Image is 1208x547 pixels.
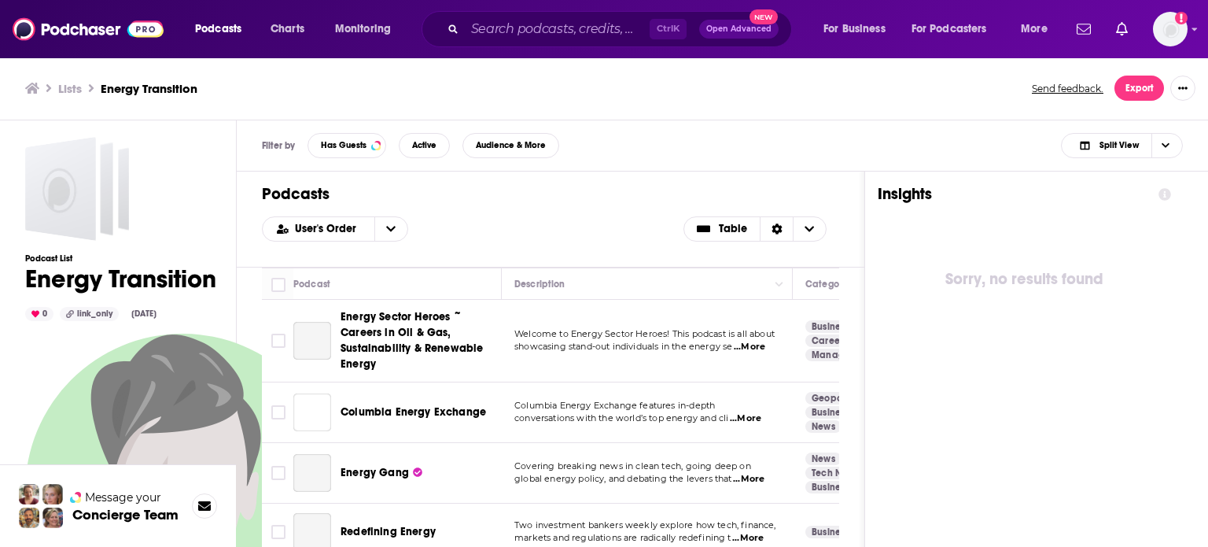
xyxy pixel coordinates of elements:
[1175,12,1188,24] svg: Add a profile image
[770,275,789,294] button: Column Actions
[706,25,772,33] span: Open Advanced
[805,392,869,405] a: Geopolitics
[805,406,855,419] a: Business
[262,216,408,242] h2: Choose List sort
[1010,17,1067,42] button: open menu
[58,81,82,96] a: Lists
[683,216,827,242] button: Choose View
[823,18,886,40] span: For Business
[60,307,119,321] div: link_only
[25,264,418,294] h1: Energy Transition
[805,349,878,361] a: Management
[462,133,559,158] button: Audience & More
[399,133,450,158] button: Active
[1153,12,1188,46] span: Logged in as lexiemichel
[901,17,1010,42] button: open menu
[734,341,765,353] span: ...More
[1021,18,1048,40] span: More
[42,508,63,528] img: Barbara Profile
[514,412,728,423] span: conversations with the world’s top energy and cli
[805,320,855,333] a: Business
[878,184,1146,204] h1: Insights
[465,17,650,42] input: Search podcasts, credits, & more...
[125,308,163,320] div: [DATE]
[19,484,39,504] img: Sydney Profile
[1110,16,1134,43] a: Show notifications dropdown
[262,184,839,204] h1: Podcasts
[514,328,775,339] span: Welcome to Energy Sector Heroes! This podcast is all about
[293,275,330,294] div: Podcast
[514,532,731,543] span: markets and regulations are radically redefining t
[733,473,764,486] span: ...More
[805,526,855,538] a: Business
[341,310,483,371] span: Energy Sector Heroes ~ Careers in Oil & Gas, Sustainability & Renewable Energy
[412,141,436,150] span: Active
[341,466,409,479] span: Energy Gang
[1070,16,1097,43] a: Show notifications dropdown
[1061,133,1183,158] button: Choose View
[699,20,779,39] button: Open AdvancedNew
[805,453,842,465] a: News
[805,334,853,347] a: Careers
[271,18,304,40] span: Charts
[271,466,285,480] span: Toggle select row
[85,490,161,505] span: Message your
[25,307,53,321] div: 0
[42,484,63,504] img: Jules Profile
[184,17,262,42] button: open menu
[72,507,179,523] h3: Concierge Team
[341,525,436,538] span: Redefining Energy
[341,309,496,372] a: Energy Sector Heroes ~ Careers in Oil & Gas, Sustainability & Renewable Energy
[293,454,331,492] a: Energy Gang
[341,465,422,481] a: Energy Gang
[514,275,565,294] div: Description
[293,394,331,431] a: Columbia Energy Exchange
[25,137,129,241] a: Energy Transition
[1099,141,1139,150] span: Split View
[295,224,362,235] span: User's Order
[13,14,164,44] img: Podchaser - Follow, Share and Rate Podcasts
[324,17,411,42] button: open menu
[195,18,241,40] span: Podcasts
[293,322,331,360] a: Energy Sector Heroes ~ Careers in Oil & Gas, Sustainability & Renewable Energy
[514,519,776,530] span: Two investment bankers weekly explore how tech, finance,
[19,508,39,528] img: Jon Profile
[650,19,687,39] span: Ctrl K
[912,18,987,40] span: For Podcasters
[805,420,842,433] a: News
[1153,12,1188,46] button: Show profile menu
[812,17,905,42] button: open menu
[1153,12,1188,46] img: User Profile
[321,141,366,150] span: Has Guests
[514,341,732,352] span: showcasing stand-out individuals in the energy se
[1027,82,1108,95] button: Send feedback.
[732,532,764,545] span: ...More
[805,481,855,493] a: Business
[476,141,546,150] span: Audience & More
[514,473,732,484] span: global energy policy, and debating the levers that
[730,412,761,425] span: ...More
[719,224,747,235] span: Table
[749,9,778,24] span: New
[308,133,386,158] button: Has Guests
[101,81,197,96] h3: Energy Transition
[1114,76,1164,101] button: Export
[514,400,715,411] span: Columbia Energy Exchange features in-depth
[514,460,751,471] span: Covering breaking news in clean tech, going deep on
[1170,76,1195,101] button: Show More Button
[25,253,418,264] h3: Podcast List
[341,524,436,540] a: Redefining Energy
[341,405,486,420] a: Columbia Energy Exchange
[271,334,285,348] span: Toggle select row
[260,17,314,42] a: Charts
[271,405,285,419] span: Toggle select row
[335,18,391,40] span: Monitoring
[374,217,407,241] button: open menu
[436,11,807,47] div: Search podcasts, credits, & more...
[271,525,285,539] span: Toggle select row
